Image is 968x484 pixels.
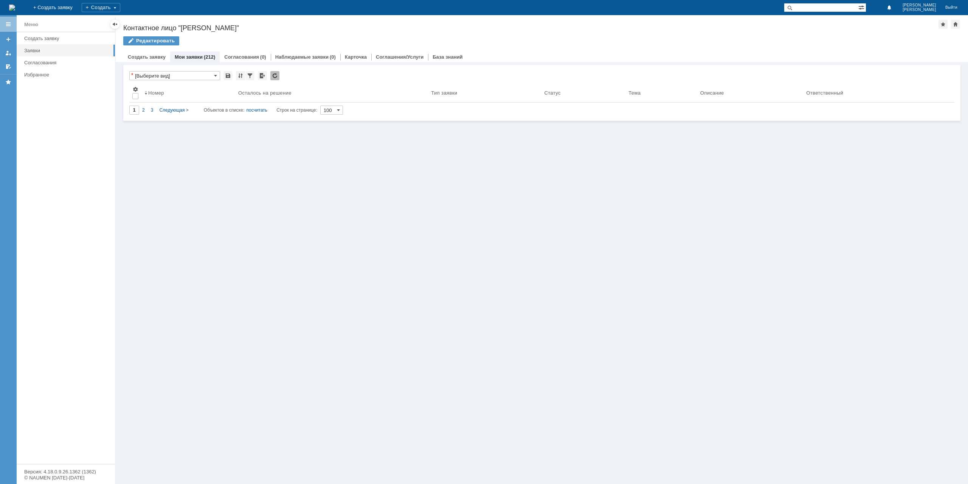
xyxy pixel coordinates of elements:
span: Следующая > [159,107,188,113]
a: Мои заявки [2,47,14,59]
th: Ответственный [803,83,948,103]
div: Статус [544,90,560,96]
div: Ответственный [806,90,843,96]
div: Фильтрация... [245,71,254,80]
div: Описание [700,90,724,96]
div: (0) [330,54,336,60]
div: Создать заявку [24,36,110,41]
div: посчитать [247,106,268,115]
a: Перейти на домашнюю страницу [9,5,15,11]
div: Согласования [24,60,110,65]
img: logo [9,5,15,11]
span: Расширенный поиск [858,3,866,11]
div: Версия: 4.18.0.9.26.1362 (1362) [24,469,107,474]
div: Тема [628,90,641,96]
th: Осталось на решение [235,83,428,103]
span: Объектов в списке: [204,107,244,113]
div: Осталось на решение [238,90,292,96]
a: Создать заявку [21,33,113,44]
span: Настройки [132,86,138,92]
div: Настройки списка отличаются от сохраненных в виде [131,72,133,78]
a: Карточка [345,54,367,60]
a: Мои заявки [175,54,203,60]
div: Сделать домашней страницей [951,20,960,29]
div: (0) [260,54,266,60]
th: Тема [625,83,697,103]
div: Создать [82,3,120,12]
a: База знаний [433,54,462,60]
a: Соглашения/Услуги [376,54,423,60]
a: Наблюдаемые заявки [275,54,329,60]
div: Тип заявки [431,90,457,96]
th: Номер [141,83,235,103]
a: Создать заявку [2,33,14,45]
span: [PERSON_NAME] [903,3,936,8]
a: Заявки [21,45,113,56]
div: Обновлять список [270,71,279,80]
div: Избранное [24,72,102,78]
div: Скрыть меню [110,20,119,29]
div: Экспорт списка [258,71,267,80]
div: Сохранить вид [223,71,233,80]
span: 2 [142,107,145,113]
div: (212) [204,54,215,60]
div: © NAUMEN [DATE]-[DATE] [24,475,107,480]
th: Тип заявки [428,83,541,103]
a: Мои согласования [2,61,14,73]
span: [PERSON_NAME] [903,8,936,12]
i: Строк на странице: [204,106,317,115]
a: Согласования [21,57,113,68]
div: Заявки [24,48,110,53]
span: 3 [151,107,154,113]
th: Статус [541,83,625,103]
div: Меню [24,20,38,29]
div: Сортировка... [236,71,245,80]
a: Согласования [224,54,259,60]
div: Номер [148,90,164,96]
div: Контактное лицо "[PERSON_NAME]" [123,24,939,32]
a: Создать заявку [128,54,166,60]
div: Добавить в избранное [939,20,948,29]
